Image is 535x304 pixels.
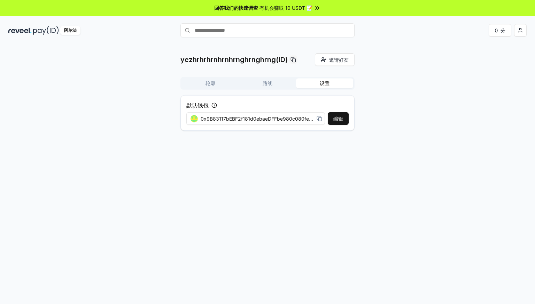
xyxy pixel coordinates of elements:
font: 邀请好友 [329,57,349,63]
img: 揭示黑暗 [8,26,32,35]
font: 默认钱包 [186,102,209,109]
button: 0分 [489,24,511,37]
button: 邀请好友 [315,53,355,66]
font: 轮廓 [206,80,215,86]
font: 回答我们的快速调查 [214,5,258,11]
button: 编辑 [328,112,349,125]
font: 阿尔法 [64,28,77,33]
font: 分 [501,28,505,33]
font: 路线 [263,80,272,86]
font: yezhrhrhrnhrnhrnghrnghrng(ID) [180,55,288,64]
img: 付款编号 [33,26,59,35]
font: 设置 [320,80,329,86]
font: 编辑 [333,116,343,122]
font: 0 [495,28,498,33]
font: 有机会赚取 10 USDT 📝 [259,5,312,11]
font: 0x9B83117bEBF2f181d0ebaeDFFbe980c080fe9462 [201,116,321,122]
